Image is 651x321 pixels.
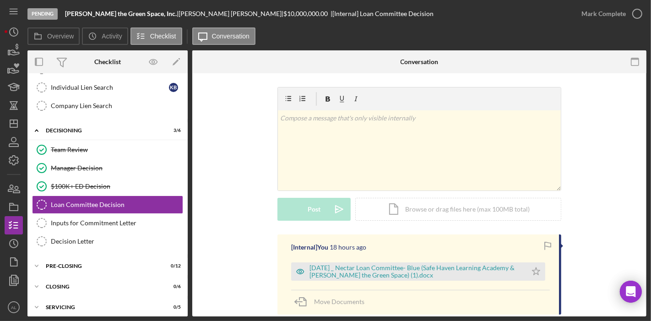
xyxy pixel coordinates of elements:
[32,177,183,196] a: $100K+ ED Decision
[27,27,80,45] button: Overview
[32,78,183,97] a: Individual Lien SearchKB
[572,5,646,23] button: Mark Complete
[82,27,128,45] button: Activity
[32,141,183,159] a: Team Review
[46,284,158,289] div: Closing
[179,10,283,17] div: [PERSON_NAME] [PERSON_NAME] |
[130,27,182,45] button: Checklist
[401,58,439,65] div: Conversation
[169,83,178,92] div: K B
[212,33,250,40] label: Conversation
[94,58,121,65] div: Checklist
[277,198,351,221] button: Post
[331,10,434,17] div: | [Internal] Loan Committee Decision
[150,33,176,40] label: Checklist
[51,183,183,190] div: $100K+ ED Decision
[283,10,331,17] div: $10,000,000.00
[51,219,183,227] div: Inputs for Commitment Letter
[47,33,74,40] label: Overview
[65,10,177,17] b: [PERSON_NAME] the Green Space, Inc.
[102,33,122,40] label: Activity
[309,264,522,279] div: [DATE] _ Nectar Loan Committee- Blue (Safe Haven Learning Academy & [PERSON_NAME] the Green Space...
[164,263,181,269] div: 0 / 12
[51,164,183,172] div: Manager Decision
[11,305,16,310] text: AL
[51,238,183,245] div: Decision Letter
[51,84,169,91] div: Individual Lien Search
[51,201,183,208] div: Loan Committee Decision
[32,196,183,214] a: Loan Committee Decision
[164,284,181,289] div: 0 / 6
[32,214,183,232] a: Inputs for Commitment Letter
[27,8,58,20] div: Pending
[291,290,374,313] button: Move Documents
[164,305,181,310] div: 0 / 5
[32,232,183,250] a: Decision Letter
[330,244,366,251] time: 2025-08-25 19:32
[65,10,179,17] div: |
[32,159,183,177] a: Manager Decision
[51,146,183,153] div: Team Review
[620,281,642,303] div: Open Intercom Messenger
[5,298,23,316] button: AL
[314,298,364,305] span: Move Documents
[51,102,183,109] div: Company Lien Search
[32,97,183,115] a: Company Lien Search
[308,198,320,221] div: Post
[581,5,626,23] div: Mark Complete
[192,27,256,45] button: Conversation
[164,128,181,133] div: 3 / 6
[291,244,328,251] div: [Internal] You
[46,305,158,310] div: Servicing
[46,263,158,269] div: Pre-Closing
[46,128,158,133] div: Decisioning
[291,262,545,281] button: [DATE] _ Nectar Loan Committee- Blue (Safe Haven Learning Academy & [PERSON_NAME] the Green Space...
